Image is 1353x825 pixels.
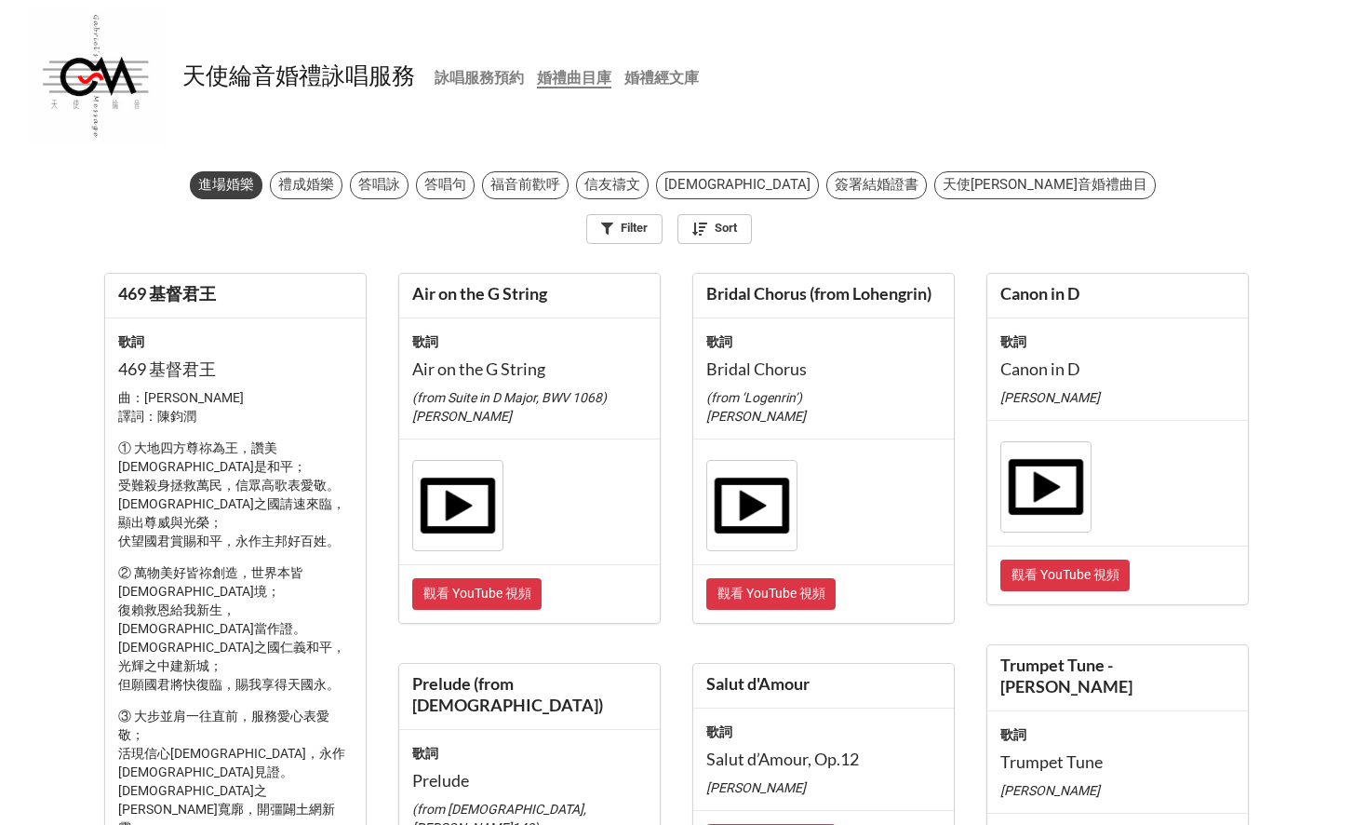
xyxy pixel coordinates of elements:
b: 歌詞 [118,334,144,349]
p: ① 大地四方尊祢為王，讚美[DEMOGRAPHIC_DATA]是和平； 受難殺身拯救萬民，信眾高歌表愛敬。 [DEMOGRAPHIC_DATA]之國請速來臨，顯出尊威與光榮； 伏望國君賞賜和平，... [118,439,353,550]
b: 婚禮曲目庫 [537,69,611,88]
div: 天使[PERSON_NAME]音婚禮曲目 [934,171,1156,199]
p: ② 萬物美好皆祢創造，世界本皆[DEMOGRAPHIC_DATA]境； 復賴救恩給我新生，[DEMOGRAPHIC_DATA]當作證。 [DEMOGRAPHIC_DATA]之國仁義和平，光輝之中... [118,563,353,694]
em: (from ‘Logenrin’) [706,390,802,405]
b: 歌詞 [412,334,438,349]
div: 簽署結婚證書 [826,171,927,199]
b: 歌詞 [1000,334,1026,349]
b: 婚禮經文庫 [624,69,699,87]
b: 詠唱服務預約 [435,69,524,87]
em: [PERSON_NAME] [1000,390,1100,405]
a: 婚禮曲目庫 [530,60,618,96]
b: 歌詞 [412,746,438,761]
img: video-icon.png [707,461,797,550]
h3: Canon in D [1000,358,1235,380]
img: video-icon.png [413,461,502,550]
div: 禮成婚樂 [270,171,342,199]
h3: Air on the G String [412,358,647,380]
p: 曲：[PERSON_NAME] 譯詞：陳鈞潤 [118,388,353,426]
a: Filter [586,214,663,244]
h3: Trumpet Tune [1000,751,1235,773]
div: Air on the G String [412,283,647,304]
h3: Salut d’Amour, Op.12 [706,749,941,770]
div: Demo - Canon in D.mp3 [1000,434,1106,533]
h3: Prelude [412,770,647,791]
h3: 469 基督君王 [118,358,353,380]
b: 歌詞 [706,334,732,349]
h3: Bridal Chorus [706,358,941,380]
a: 觀看 YouTube 視頻 [412,578,542,610]
img: video-icon.png [1001,442,1091,532]
div: 信友禱文 [576,171,649,199]
div: 福音前歡呼 [482,171,569,199]
div: Canon in D [1000,283,1235,304]
a: 詠唱服務預約 [428,60,530,96]
b: 歌詞 [706,724,732,739]
img: gJqIYuZzFw%2Fgsm_logo_225.jpeg [28,7,167,146]
div: 答唱句 [416,171,475,199]
b: 歌詞 [1000,727,1026,742]
div: Trumpet Tune - [PERSON_NAME] [1000,655,1235,697]
em: [PERSON_NAME] [706,409,806,424]
a: 婚禮經文庫 [618,60,705,96]
div: [DEMOGRAPHIC_DATA] [656,171,819,199]
em: [PERSON_NAME] [412,409,512,424]
div: Prelude (from [DEMOGRAPHIC_DATA]) [412,673,647,716]
a: 觀看 YouTube 視頻 [1000,560,1130,591]
a: 觀看 YouTube 視頻 [706,578,836,610]
a: Sort [677,214,752,244]
div: Demo - Air on the G String.mp3 [412,453,518,551]
div: Demo - Bridal Chorus.mp3 [706,453,812,551]
em: [PERSON_NAME] [706,780,806,795]
div: Bridal Chorus (from Lohengrin) [706,283,941,304]
div: 進場婚樂 [190,171,262,199]
div: 答唱詠 [350,171,409,199]
em: (from Suite in D Major, BWV 1068) [412,390,607,405]
em: [PERSON_NAME] [1000,783,1100,798]
div: Salut d'Amour [706,673,941,695]
div: 469 基督君王 [118,283,353,304]
div: 天使綸音婚禮詠唱服務 [182,65,415,88]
